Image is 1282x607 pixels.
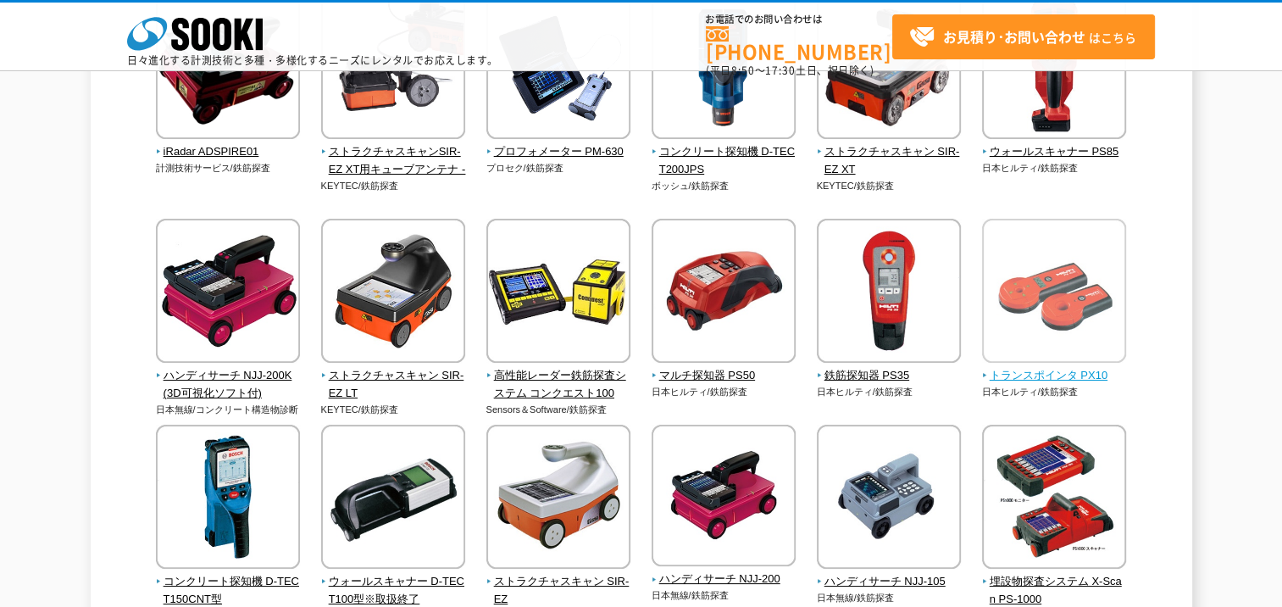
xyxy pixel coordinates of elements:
a: トランスポインタ PX10 [982,351,1127,385]
span: ストラクチャスキャン SIR-EZ XT [817,143,962,179]
span: 17:30 [765,63,796,78]
span: iRadar ADSPIRE01 [156,143,301,161]
span: ストラクチャスキャン SIR-EZ LT [321,367,466,403]
img: コンクリート探知機 D-TECT150CNT型 [156,425,300,573]
a: 高性能レーダー鉄筋探査システム コンクエスト100 [486,351,631,402]
p: 日本無線/鉄筋探査 [652,588,796,603]
p: プロセク/鉄筋探査 [486,161,631,175]
img: マルチ探知器 PS50 [652,219,796,367]
a: プロフォメーター PM-630 [486,127,631,161]
a: ウォールスキャナー PS85 [982,127,1127,161]
img: ハンディサーチ NJJ-200K(3D可視化ソフト付) [156,219,300,367]
span: ハンディサーチ NJJ-200K(3D可視化ソフト付) [156,367,301,403]
span: (平日 ～ 土日、祝日除く) [706,63,874,78]
img: ハンディサーチ NJJ-200 [652,425,796,571]
a: iRadar ADSPIRE01 [156,127,301,161]
img: 鉄筋探知器 PS35 [817,219,961,367]
span: ウォールスキャナー PS85 [982,143,1127,161]
span: コンクリート探知機 D-TECT200JPS [652,143,796,179]
img: ストラクチャスキャン SIR-EZ [486,425,630,573]
span: プロフォメーター PM-630 [486,143,631,161]
span: はこちら [909,25,1136,50]
img: ストラクチャスキャン SIR-EZ LT [321,219,465,367]
p: Sensors＆Software/鉄筋探査 [486,403,631,417]
p: KEYTEC/鉄筋探査 [321,403,466,417]
img: ウォールスキャナー D-TECT100型※取扱終了 [321,425,465,573]
p: 計測技術サービス/鉄筋探査 [156,161,301,175]
img: 埋設物探査システム X-Scan PS-1000 [982,425,1126,573]
a: ストラクチャスキャンSIR-EZ XT用キューブアンテナ - [321,127,466,178]
img: トランスポインタ PX10 [982,219,1126,367]
img: 高性能レーダー鉄筋探査システム コンクエスト100 [486,219,630,367]
span: 高性能レーダー鉄筋探査システム コンクエスト100 [486,367,631,403]
span: 8:50 [731,63,755,78]
p: 日本無線/コンクリート構造物診断 [156,403,301,417]
a: コンクリート探知機 D-TECT200JPS [652,127,796,178]
p: 日本ヒルティ/鉄筋探査 [652,385,796,399]
p: 日々進化する計測技術と多種・多様化するニーズにレンタルでお応えします。 [127,55,498,65]
a: [PHONE_NUMBER] [706,26,892,61]
a: ストラクチャスキャン SIR-EZ XT [817,127,962,178]
span: 鉄筋探知器 PS35 [817,367,962,385]
p: 日本ヒルティ/鉄筋探査 [817,385,962,399]
a: ストラクチャスキャン SIR-EZ LT [321,351,466,402]
a: 鉄筋探知器 PS35 [817,351,962,385]
span: ハンディサーチ NJJ-105 [817,573,962,591]
span: ハンディサーチ NJJ-200 [652,571,796,588]
span: お電話でのお問い合わせは [706,14,892,25]
p: 日本無線/鉄筋探査 [817,591,962,605]
span: トランスポインタ PX10 [982,367,1127,385]
a: ハンディサーチ NJJ-200 [652,555,796,589]
p: 日本ヒルティ/鉄筋探査 [982,385,1127,399]
a: マルチ探知器 PS50 [652,351,796,385]
p: KEYTEC/鉄筋探査 [321,179,466,193]
span: ストラクチャスキャンSIR-EZ XT用キューブアンテナ - [321,143,466,179]
span: マルチ探知器 PS50 [652,367,796,385]
img: ハンディサーチ NJJ-105 [817,425,961,573]
a: ハンディサーチ NJJ-200K(3D可視化ソフト付) [156,351,301,402]
p: ボッシュ/鉄筋探査 [652,179,796,193]
strong: お見積り･お問い合わせ [943,26,1085,47]
a: お見積り･お問い合わせはこちら [892,14,1155,59]
p: 日本ヒルティ/鉄筋探査 [982,161,1127,175]
p: KEYTEC/鉄筋探査 [817,179,962,193]
a: ハンディサーチ NJJ-105 [817,557,962,591]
